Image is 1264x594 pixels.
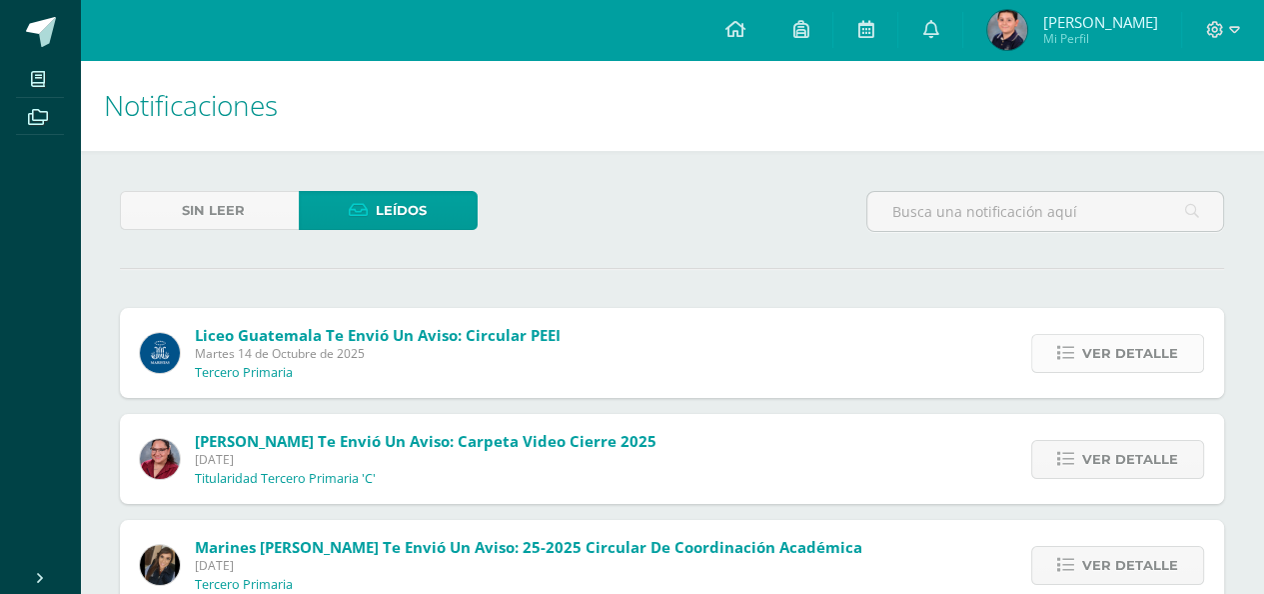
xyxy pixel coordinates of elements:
span: [DATE] [195,557,862,574]
img: a2412bf76b1055ed2ca12dd74e191724.png [987,10,1027,50]
img: b41cd0bd7c5dca2e84b8bd7996f0ae72.png [140,333,180,373]
img: ced593bbe059b44c48742505438c54e8.png [140,439,180,479]
a: Sin leer [120,191,299,230]
span: Ver detalle [1082,441,1178,478]
span: [PERSON_NAME] [1042,12,1157,32]
input: Busca una notificación aquí [867,192,1223,231]
span: Ver detalle [1082,335,1178,372]
img: 6f99ca85ee158e1ea464f4dd0b53ae36.png [140,545,180,585]
span: Ver detalle [1082,547,1178,584]
span: Sin leer [182,192,245,229]
span: Marines [PERSON_NAME] te envió un aviso: 25-2025 Circular de Coordinación Académica [195,537,862,557]
p: Titularidad Tercero Primaria 'C' [195,471,376,487]
span: Martes 14 de Octubre de 2025 [195,345,561,362]
span: Notificaciones [104,86,278,124]
span: Mi Perfil [1042,30,1157,47]
span: [DATE] [195,451,656,468]
a: Leídos [299,191,478,230]
span: [PERSON_NAME] te envió un aviso: Carpeta Video cierre 2025 [195,431,656,451]
p: Tercero Primaria [195,365,293,381]
span: Liceo Guatemala te envió un aviso: Circular PEEI [195,325,561,345]
p: Tercero Primaria [195,577,293,593]
span: Leídos [376,192,427,229]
